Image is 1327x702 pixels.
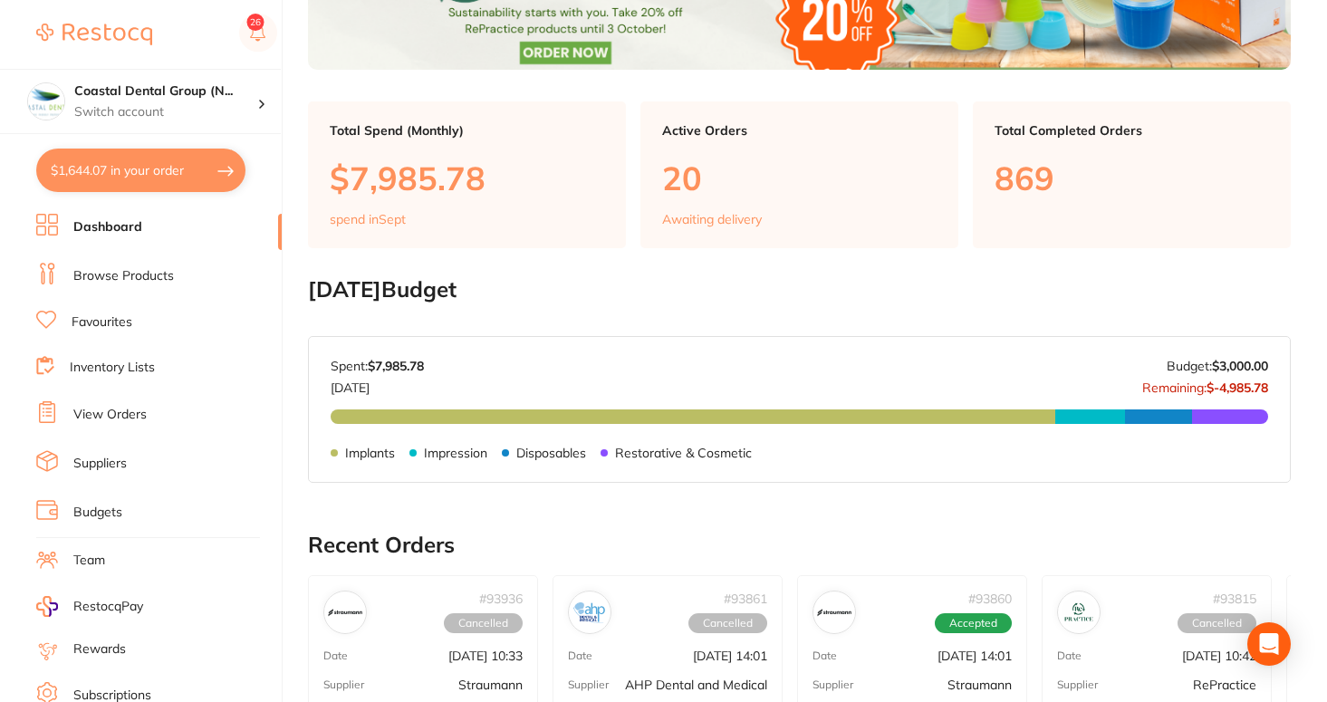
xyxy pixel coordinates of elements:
p: # 93861 [724,591,767,606]
a: Browse Products [73,267,174,285]
p: spend in Sept [330,212,406,226]
p: Spent: [331,359,424,373]
p: # 93815 [1213,591,1256,606]
p: Total Spend (Monthly) [330,123,604,138]
p: [DATE] 10:42 [1182,649,1256,663]
h4: Coastal Dental Group (Newcastle) [74,82,257,101]
a: Restocq Logo [36,14,152,55]
strong: $3,000.00 [1212,358,1268,374]
span: Cancelled [688,613,767,633]
p: [DATE] 10:33 [448,649,523,663]
span: Accepted [935,613,1012,633]
img: Restocq Logo [36,24,152,45]
a: Dashboard [73,218,142,236]
p: 869 [995,159,1269,197]
a: Budgets [73,504,122,522]
div: Open Intercom Messenger [1247,622,1291,666]
a: RestocqPay [36,596,143,617]
p: Budget: [1167,359,1268,373]
a: Suppliers [73,455,127,473]
span: Cancelled [1178,613,1256,633]
img: AHP Dental and Medical [572,595,607,630]
h2: Recent Orders [308,533,1291,558]
a: Active Orders20Awaiting delivery [640,101,958,248]
p: # 93936 [479,591,523,606]
span: RestocqPay [73,598,143,616]
p: Restorative & Cosmetic [615,446,752,460]
img: RePractice [1062,595,1096,630]
p: Supplier [813,678,853,691]
p: Date [323,649,348,662]
p: Awaiting delivery [662,212,762,226]
p: Date [1057,649,1082,662]
a: Inventory Lists [70,359,155,377]
span: Cancelled [444,613,523,633]
p: $7,985.78 [330,159,604,197]
a: Total Completed Orders869 [973,101,1291,248]
a: View Orders [73,406,147,424]
p: [DATE] [331,373,424,395]
p: Supplier [323,678,364,691]
p: RePractice [1193,678,1256,692]
p: Remaining: [1142,373,1268,395]
h2: [DATE] Budget [308,277,1291,303]
p: Total Completed Orders [995,123,1269,138]
p: Implants [345,446,395,460]
p: Straumann [947,678,1012,692]
button: $1,644.07 in your order [36,149,245,192]
p: Switch account [74,103,257,121]
a: Rewards [73,640,126,659]
a: Favourites [72,313,132,332]
p: [DATE] 14:01 [938,649,1012,663]
a: Team [73,552,105,570]
p: 20 [662,159,937,197]
p: Date [568,649,592,662]
p: Disposables [516,446,586,460]
p: # 93860 [968,591,1012,606]
p: Impression [424,446,487,460]
img: Coastal Dental Group (Newcastle) [28,83,64,120]
img: RestocqPay [36,596,58,617]
p: Supplier [1057,678,1098,691]
strong: $7,985.78 [368,358,424,374]
img: Straumann [328,595,362,630]
p: Active Orders [662,123,937,138]
strong: $-4,985.78 [1207,380,1268,396]
p: Straumann [458,678,523,692]
a: Total Spend (Monthly)$7,985.78spend inSept [308,101,626,248]
p: Date [813,649,837,662]
p: [DATE] 14:01 [693,649,767,663]
p: AHP Dental and Medical [625,678,767,692]
img: Straumann [817,595,851,630]
p: Supplier [568,678,609,691]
